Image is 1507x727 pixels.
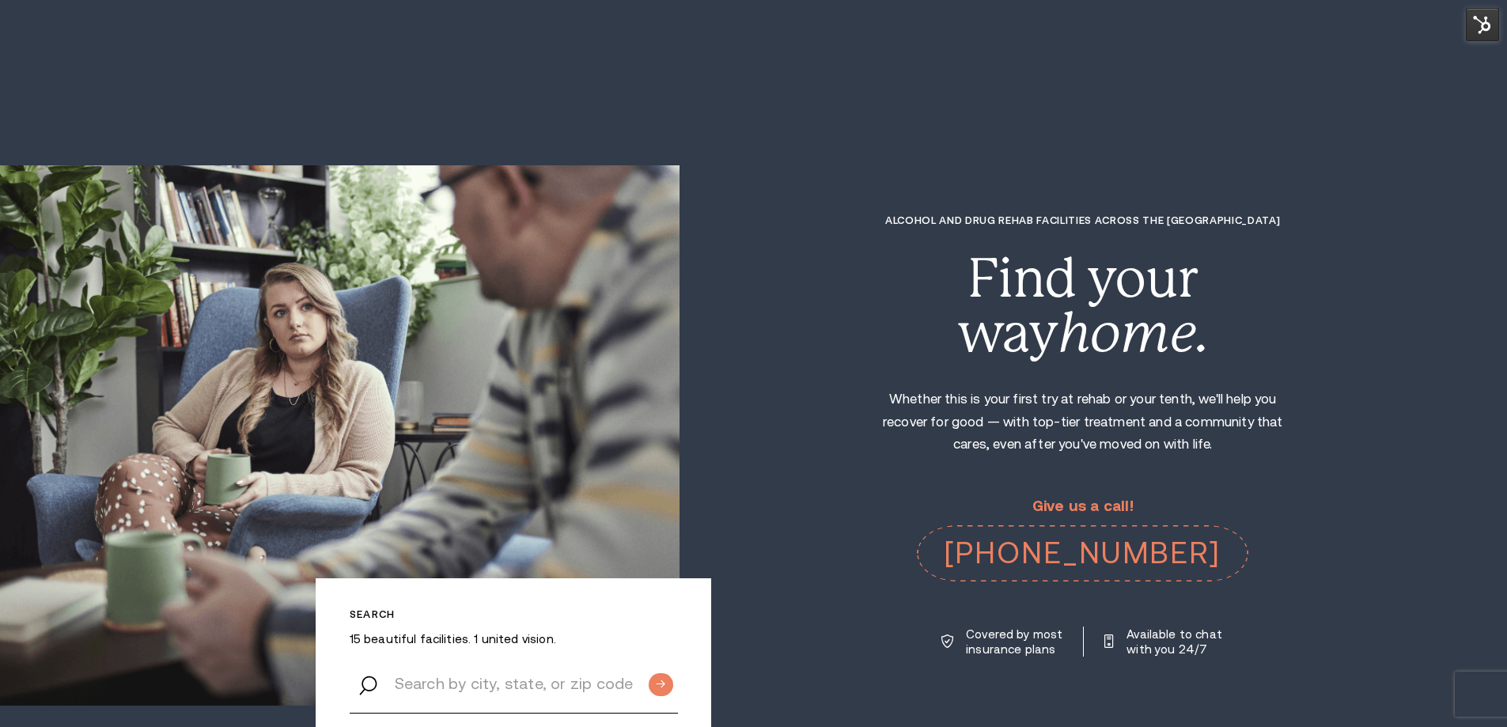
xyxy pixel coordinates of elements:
p: 15 beautiful facilities. 1 united vision. [350,631,678,646]
input: Search by city, state, or zip code [350,653,678,714]
p: Search [350,608,678,620]
img: HubSpot Tools Menu Toggle [1466,8,1499,41]
p: Covered by most insurance plans [966,627,1064,657]
p: Give us a call! [917,498,1248,515]
input: Submit [649,673,673,696]
a: Available to chat with you 24/7 [1104,627,1225,657]
h1: Alcohol and Drug Rehab Facilities across the [GEOGRAPHIC_DATA] [867,214,1298,226]
a: [PHONE_NUMBER] [917,525,1248,581]
div: Find your way [867,252,1298,360]
a: Covered by most insurance plans [941,627,1064,657]
p: Available to chat with you 24/7 [1126,627,1225,657]
p: Whether this is your first try at rehab or your tenth, we'll help you recover for good — with top... [867,388,1298,456]
i: home. [1058,301,1209,364]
